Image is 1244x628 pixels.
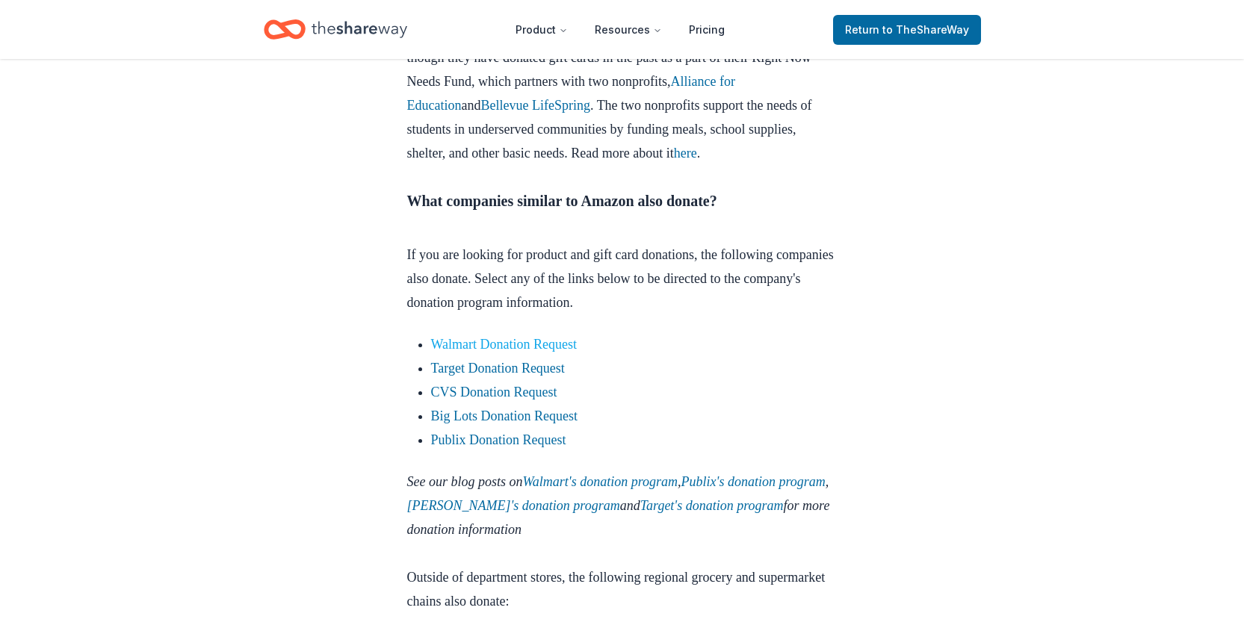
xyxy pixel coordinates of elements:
[407,189,838,237] h3: What companies similar to Amazon also donate?
[264,12,407,47] a: Home
[431,408,578,423] a: Big Lots Donation Request
[407,243,838,314] p: If you are looking for product and gift card donations, the following companies also donate. Sele...
[407,498,620,513] a: [PERSON_NAME]'s donation program
[504,15,580,45] button: Product
[674,146,697,161] a: here
[407,474,830,537] em: See our blog posts on , , and for more donation information
[640,498,784,513] a: Target's donation program
[431,361,565,376] a: Target Donation Request
[583,15,674,45] button: Resources
[677,15,737,45] a: Pricing
[480,98,589,113] a: Bellevue LifeSpring
[431,385,557,400] a: CVS Donation Request
[523,474,678,489] a: Walmart's donation program
[845,21,969,39] span: Return
[833,15,981,45] a: Returnto TheShareWay
[407,22,838,189] p: Unfortunately, Amazon doesn’t have an active gift card donation program, though they have donated...
[882,23,969,36] span: to TheShareWay
[431,337,578,352] a: Walmart Donation Request
[504,12,737,47] nav: Main
[431,432,566,447] a: Publix Donation Request
[681,474,826,489] a: Publix's donation program
[407,565,838,613] p: Outside of department stores, the following regional grocery and supermarket chains also donate:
